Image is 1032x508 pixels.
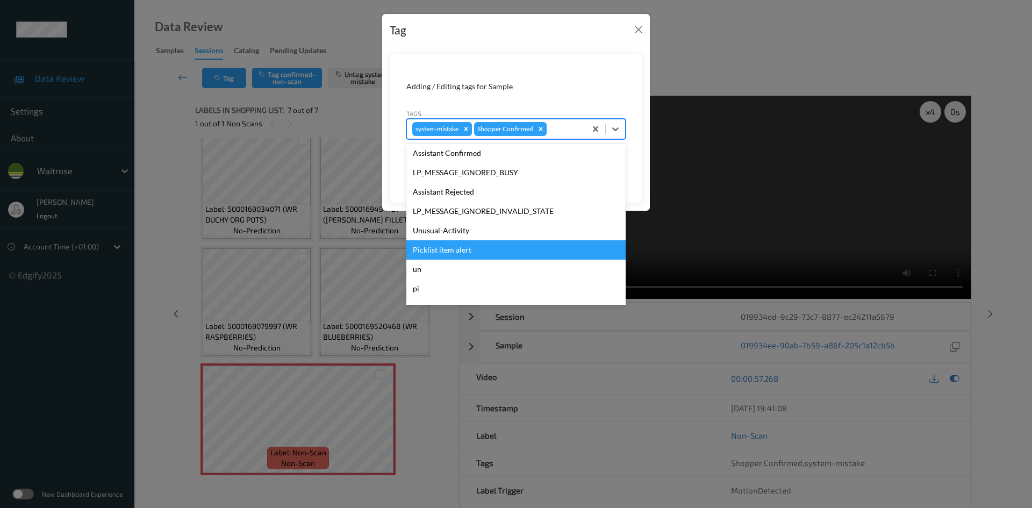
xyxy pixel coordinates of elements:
div: Shopper Confirmed [474,122,535,136]
div: Adding / Editing tags for Sample [406,81,626,92]
div: pi [406,279,626,298]
div: un [406,260,626,279]
label: Tags [406,109,421,118]
div: Remove system-mistake [460,122,472,136]
button: Close [631,22,646,37]
div: Picklist item alert [406,240,626,260]
div: Tag [390,22,406,39]
div: Assistant Confirmed [406,144,626,163]
div: Remove Shopper Confirmed [535,122,547,136]
div: LP_MESSAGE_IGNORED_BUSY [406,163,626,182]
div: LP_MESSAGE_IGNORED_INVALID_STATE [406,202,626,221]
div: system-mistake [412,122,460,136]
div: Assistant Rejected [406,182,626,202]
div: Unusual-Activity [406,221,626,240]
div: Assitance Clean the Meachine [406,298,626,318]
